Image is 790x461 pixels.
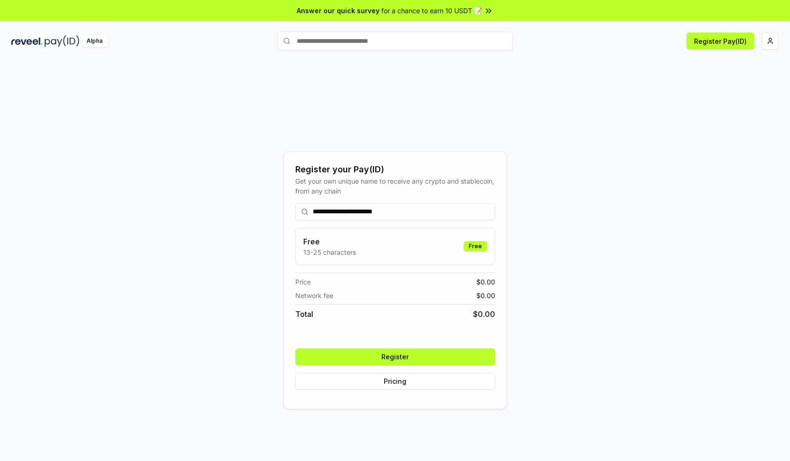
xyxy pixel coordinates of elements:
button: Register Pay(ID) [687,32,754,49]
h3: Free [303,236,356,247]
span: $ 0.00 [476,277,495,287]
button: Register [295,348,495,365]
span: Total [295,308,313,320]
p: 13-25 characters [303,247,356,257]
span: $ 0.00 [476,291,495,300]
div: Alpha [81,35,108,47]
span: Price [295,277,311,287]
button: Pricing [295,373,495,390]
div: Get your own unique name to receive any crypto and stablecoin, from any chain [295,176,495,196]
span: Answer our quick survey [297,6,379,16]
span: $ 0.00 [473,308,495,320]
div: Free [464,241,487,251]
span: for a chance to earn 10 USDT 📝 [381,6,482,16]
span: Network fee [295,291,333,300]
img: pay_id [45,35,79,47]
div: Register your Pay(ID) [295,163,495,176]
img: reveel_dark [11,35,43,47]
